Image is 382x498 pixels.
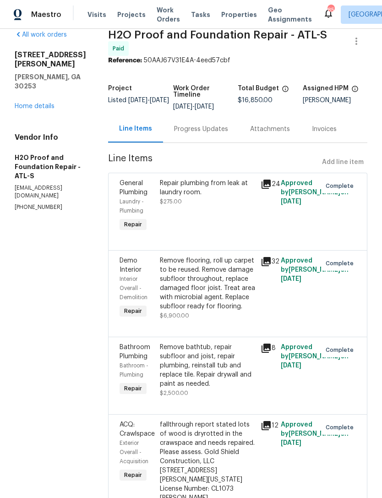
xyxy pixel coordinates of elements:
span: Exterior Overall - Acquisition [120,440,148,464]
span: Listed [108,97,169,104]
div: Invoices [312,125,337,134]
div: 50AAJ67V31E4A-4eed57cbf [108,56,367,65]
span: H2O Proof and Foundation Repair - ATL-S [108,29,327,40]
span: [DATE] [281,362,301,369]
span: Geo Assignments [268,5,312,24]
h5: Assigned HPM [303,85,349,92]
span: Paid [113,44,128,53]
h2: [STREET_ADDRESS][PERSON_NAME] [15,50,86,69]
div: Remove flooring, roll up carpet to be reused. Remove damage subfloor throughout, replace damaged ... [160,256,255,311]
span: - [128,97,169,104]
span: [DATE] [281,440,301,446]
span: Visits [87,10,106,19]
span: Work Orders [157,5,180,24]
span: Complete [326,423,357,432]
span: The hpm assigned to this work order. [351,85,359,97]
span: [DATE] [281,276,301,282]
div: Line Items [119,124,152,133]
span: Bathroom - Plumbing [120,363,148,378]
span: [DATE] [281,198,301,205]
span: Demo Interior [120,257,142,273]
div: Repair plumbing from leak at laundry room. [160,179,255,197]
span: [DATE] [195,104,214,110]
div: 8 [261,343,275,354]
div: Attachments [250,125,290,134]
a: Home details [15,103,55,109]
span: [DATE] [150,97,169,104]
span: - [173,104,214,110]
span: $6,900.00 [160,313,189,318]
span: Tasks [191,11,210,18]
h5: Total Budget [238,85,279,92]
span: Bathroom Plumbing [120,344,150,360]
span: Repair [120,220,146,229]
div: 12 [261,420,275,431]
a: All work orders [15,32,67,38]
b: Reference: [108,57,142,64]
span: Approved by [PERSON_NAME] on [281,180,349,205]
span: Complete [326,259,357,268]
div: Remove bathtub, repair subfloor and joist, repair plumbing, reinstall tub and replace tile. Repai... [160,343,255,389]
span: $275.00 [160,199,182,204]
span: Complete [326,345,357,355]
p: [PHONE_NUMBER] [15,203,86,211]
span: ACQ: Crawlspace [120,421,155,437]
span: [DATE] [173,104,192,110]
span: $16,850.00 [238,97,273,104]
h5: Work Order Timeline [173,85,238,98]
span: Properties [221,10,257,19]
div: 24 [261,179,275,190]
h5: [PERSON_NAME], GA 30253 [15,72,86,91]
span: Line Items [108,154,318,171]
span: $2,500.00 [160,390,188,396]
h5: H2O Proof and Foundation Repair - ATL-S [15,153,86,181]
span: Repair [120,306,146,316]
span: The total cost of line items that have been proposed by Opendoor. This sum includes line items th... [282,85,289,97]
span: Approved by [PERSON_NAME] on [281,257,349,282]
span: Laundry - Plumbing [120,199,144,213]
span: Projects [117,10,146,19]
span: Complete [326,181,357,191]
div: Progress Updates [174,125,228,134]
div: 85 [327,5,334,15]
span: General Plumbing [120,180,147,196]
h5: Project [108,85,132,92]
span: [DATE] [128,97,147,104]
div: [PERSON_NAME] [303,97,368,104]
span: Interior Overall - Demolition [120,276,147,300]
span: Repair [120,384,146,393]
h4: Vendor Info [15,133,86,142]
span: Repair [120,471,146,480]
span: Approved by [PERSON_NAME] on [281,344,349,369]
p: [EMAIL_ADDRESS][DOMAIN_NAME] [15,184,86,200]
div: 32 [261,256,275,267]
span: Maestro [31,10,61,19]
span: Approved by [PERSON_NAME] on [281,421,349,446]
